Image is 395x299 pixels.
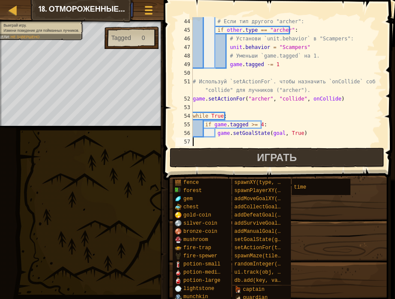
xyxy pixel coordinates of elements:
span: fire-trap [183,245,211,251]
div: 52 [176,95,193,103]
span: chest [183,204,199,210]
div: 49 [176,60,193,69]
span: addSurviveGoal(seconds) [234,220,305,226]
div: 0 [142,34,145,42]
span: db.add(key, value) [234,278,290,284]
button: Играть [170,148,384,168]
span: lightstone [183,286,214,292]
span: Советы [102,5,129,13]
div: 57 [176,137,193,146]
span: : [9,35,11,39]
img: portrait.png [175,228,182,235]
span: fence [183,180,199,186]
img: portrait.png [175,220,182,227]
span: spawnXY(type, x, y) [234,180,293,186]
span: time [294,184,306,190]
img: portrait.png [175,195,182,202]
span: Играть [257,150,297,164]
img: portrait.png [175,179,182,186]
div: 44 [176,17,193,26]
span: Измени поведение для пойманных лучников. [3,28,79,33]
div: 48 [176,52,193,60]
span: fire-spewer [183,253,217,259]
span: mushroom [183,237,208,243]
span: Выиграй игру. [3,23,27,27]
img: portrait.png [175,269,182,276]
img: portrait.png [234,286,241,293]
span: addManualGoal(description) [234,229,314,235]
span: bronze-coin [183,229,217,235]
span: addDefeatGoal(amount) [234,212,299,218]
div: 55 [176,120,193,129]
span: ui.track(obj, prop) [234,269,293,275]
span: setActionFor(type, event, handler) [234,245,339,251]
div: Tagged [111,34,131,42]
span: potion-large [183,278,220,284]
div: 56 [176,129,193,137]
img: portrait.png [175,212,182,219]
img: portrait.png [175,204,182,211]
span: potion-small [183,261,220,267]
span: captain [243,287,264,293]
div: 47 [176,43,193,52]
img: portrait.png [175,277,182,284]
img: portrait.png [175,187,182,194]
div: 50 [176,69,193,77]
button: Показать меню игры [138,2,159,22]
span: addCollectGoal(amount) [234,204,302,210]
span: addMoveGoalXY(x, y) [234,196,293,202]
span: forest [183,188,202,194]
span: randomInteger(min, max) [234,261,305,267]
span: gold-coin [183,212,211,218]
img: portrait.png [175,261,182,268]
span: Не завершено [11,35,39,39]
img: portrait.png [175,253,182,259]
div: 46 [176,34,193,43]
span: spawnPlayerXY(type, x, y) [234,188,311,194]
img: portrait.png [175,236,182,243]
span: silver-coin [183,220,217,226]
div: 53 [176,103,193,112]
div: 54 [176,112,193,120]
img: portrait.png [175,244,182,251]
div: 51 [176,77,193,95]
span: gem [183,196,193,202]
span: setGoalState(goal, success) [234,237,317,243]
img: portrait.png [175,285,182,292]
div: 45 [176,26,193,34]
span: spawnMaze(tileType, seed) [234,253,311,259]
span: potion-medium [183,269,224,275]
